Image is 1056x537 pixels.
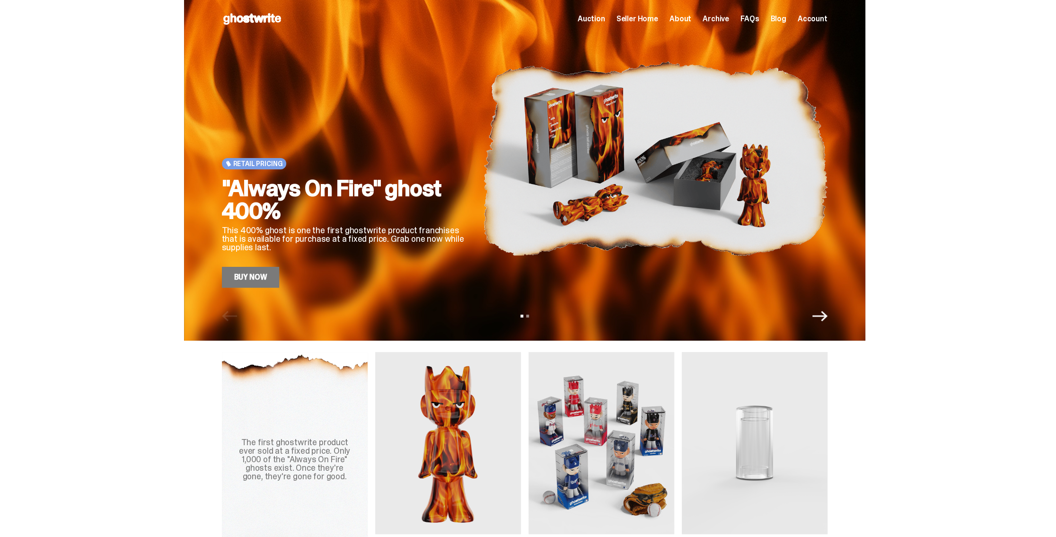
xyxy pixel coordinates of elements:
a: Buy Now [222,267,280,288]
button: View slide 1 [520,315,523,317]
a: Seller Home [616,15,658,23]
a: Account [798,15,827,23]
h2: "Always On Fire" ghost 400% [222,177,468,222]
a: About [669,15,691,23]
div: The first ghostwrite product ever sold at a fixed price. Only 1,000 of the "Always On Fire" ghost... [233,438,356,481]
img: Game Face (2025) [528,352,674,534]
p: This 400% ghost is one the first ghostwrite product franchises that is available for purchase at ... [222,226,468,252]
button: View slide 2 [526,315,529,317]
a: Blog [770,15,786,23]
img: Display Case for 100% ghosts [682,352,827,534]
a: FAQs [740,15,759,23]
a: Auction [578,15,605,23]
img: Always On Fire [375,352,521,534]
span: Retail Pricing [233,160,283,167]
a: Archive [703,15,729,23]
img: "Always On Fire" ghost 400% [483,29,827,288]
button: Next [812,308,827,324]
